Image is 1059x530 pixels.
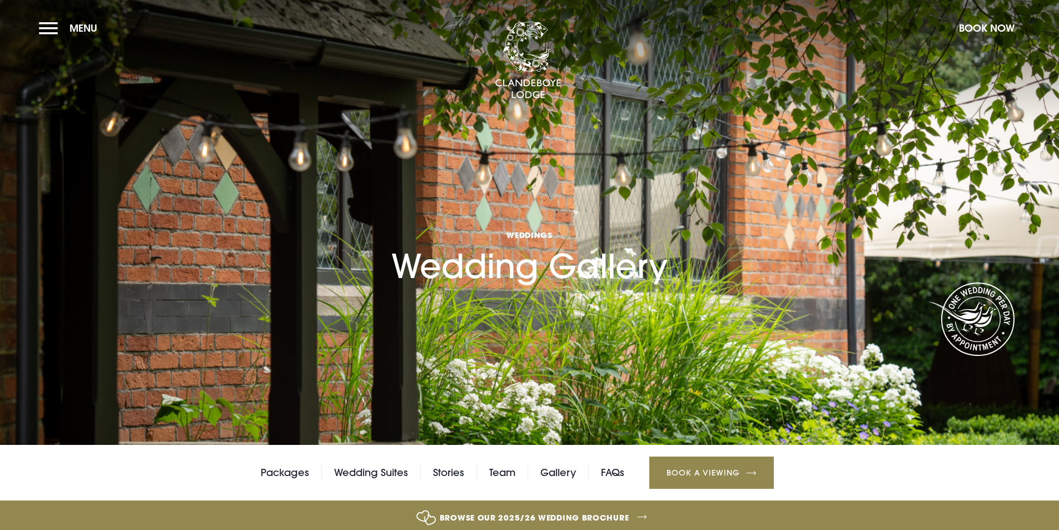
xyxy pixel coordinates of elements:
[433,464,464,481] a: Stories
[601,464,624,481] a: FAQs
[495,22,561,100] img: Clandeboye Lodge
[69,22,97,34] span: Menu
[39,16,103,40] button: Menu
[953,16,1020,40] button: Book Now
[334,464,408,481] a: Wedding Suites
[649,457,774,489] a: Book a Viewing
[540,464,576,481] a: Gallery
[391,230,668,240] span: Weddings
[261,464,309,481] a: Packages
[391,165,668,286] h1: Wedding Gallery
[489,464,515,481] a: Team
